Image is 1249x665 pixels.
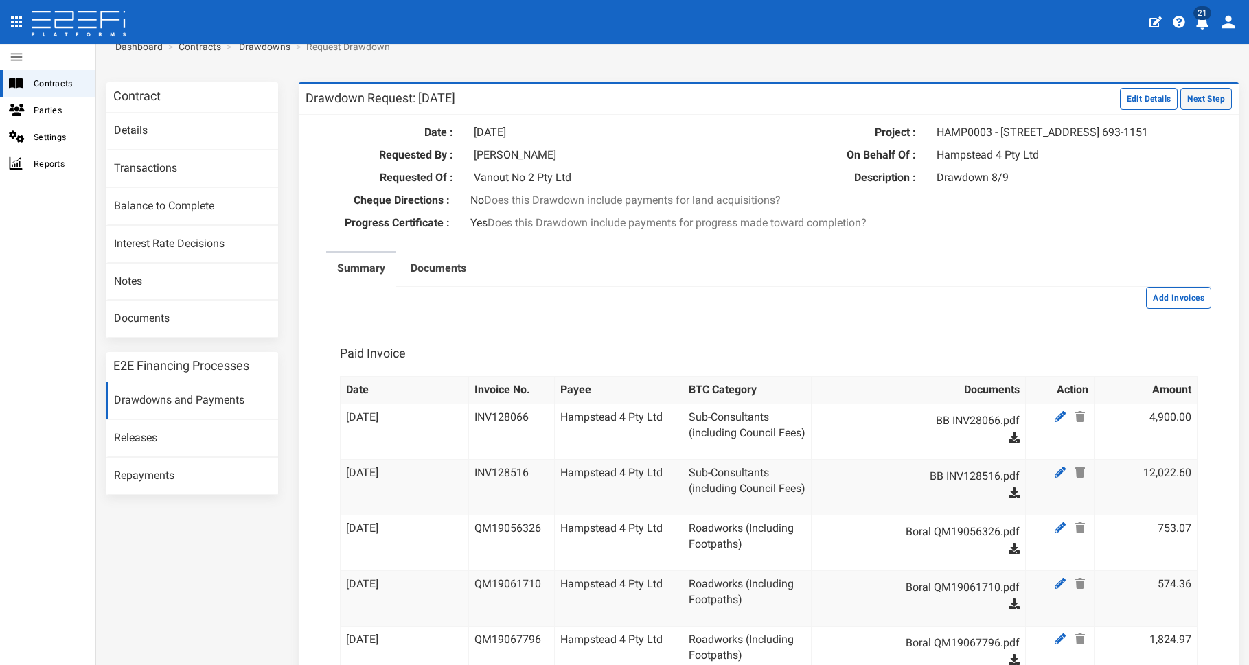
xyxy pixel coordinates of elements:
[340,404,468,459] td: [DATE]
[469,459,555,515] td: INV128516
[1095,570,1198,626] td: 574.36
[106,264,278,301] a: Notes
[779,148,926,163] label: On Behalf Of :
[306,193,460,209] label: Cheque Directions :
[1120,91,1181,104] a: Edit Details
[779,170,926,186] label: Description :
[1095,377,1198,404] th: Amount
[812,377,1026,404] th: Documents
[926,148,1222,163] div: Hampstead 4 Pty Ltd
[1095,404,1198,459] td: 4,900.00
[831,465,1020,487] a: BB INV128516.pdf
[306,215,460,231] label: Progress Certificate :
[1072,464,1088,481] a: Delete Payee
[779,125,926,141] label: Project :
[1146,290,1211,303] a: Add Invoices
[1180,91,1232,104] a: Next Step
[316,125,463,141] label: Date :
[106,188,278,225] a: Balance to Complete
[110,41,163,52] span: Dashboard
[337,261,385,277] label: Summary
[1120,88,1178,110] button: Edit Details
[1146,287,1211,309] button: Add Invoices
[831,576,1020,598] a: Boral QM19061710.pdf
[1072,520,1088,537] a: Delete Payee
[683,404,812,459] td: Sub-Consultants (including Council Fees)
[469,377,555,404] th: Invoice No.
[34,75,84,91] span: Contracts
[106,150,278,187] a: Transactions
[340,515,468,570] td: [DATE]
[34,102,84,118] span: Parties
[484,194,781,207] span: Does this Drawdown include payments for land acquisitions?
[1095,515,1198,570] td: 753.07
[831,410,1020,432] a: BB INV28066.pdf
[400,253,477,288] a: Documents
[293,40,390,54] li: Request Drawdown
[460,193,1077,209] div: No
[683,515,812,570] td: Roadworks (Including Footpaths)
[179,40,221,54] a: Contracts
[411,261,466,277] label: Documents
[1072,575,1088,592] a: Delete Payee
[340,377,468,404] th: Date
[488,216,867,229] span: Does this Drawdown include payments for progress made toward completion?
[469,515,555,570] td: QM19056326
[831,632,1020,654] a: Boral QM19067796.pdf
[306,92,455,104] h3: Drawdown Request: [DATE]
[683,570,812,626] td: Roadworks (Including Footpaths)
[1072,408,1088,425] a: Delete Payee
[1180,88,1232,110] button: Next Step
[340,459,468,515] td: [DATE]
[106,458,278,495] a: Repayments
[106,113,278,150] a: Details
[554,459,683,515] td: Hampstead 4 Pty Ltd
[683,459,812,515] td: Sub-Consultants (including Council Fees)
[106,382,278,419] a: Drawdowns and Payments
[316,170,463,186] label: Requested Of :
[34,156,84,172] span: Reports
[554,404,683,459] td: Hampstead 4 Pty Ltd
[1072,631,1088,648] a: Delete Payee
[340,347,406,360] h3: Paid Invoice
[106,226,278,263] a: Interest Rate Decisions
[469,404,555,459] td: INV128066
[554,570,683,626] td: Hampstead 4 Pty Ltd
[340,570,468,626] td: [DATE]
[926,170,1222,186] div: Drawdown 8/9
[106,420,278,457] a: Releases
[316,148,463,163] label: Requested By :
[463,170,759,186] div: Vanout No 2 Pty Ltd
[460,215,1077,231] div: Yes
[113,90,161,102] h3: Contract
[926,125,1222,141] div: HAMP0003 - [STREET_ADDRESS] 693-1151
[239,40,290,54] a: Drawdowns
[831,521,1020,543] a: Boral QM19056326.pdf
[113,360,249,372] h3: E2E Financing Processes
[34,129,84,145] span: Settings
[469,570,555,626] td: QM19061710
[1095,459,1198,515] td: 12,022.60
[463,148,759,163] div: [PERSON_NAME]
[106,301,278,338] a: Documents
[554,377,683,404] th: Payee
[463,125,759,141] div: [DATE]
[110,40,163,54] a: Dashboard
[683,377,812,404] th: BTC Category
[326,253,396,288] a: Summary
[1026,377,1095,404] th: Action
[554,515,683,570] td: Hampstead 4 Pty Ltd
